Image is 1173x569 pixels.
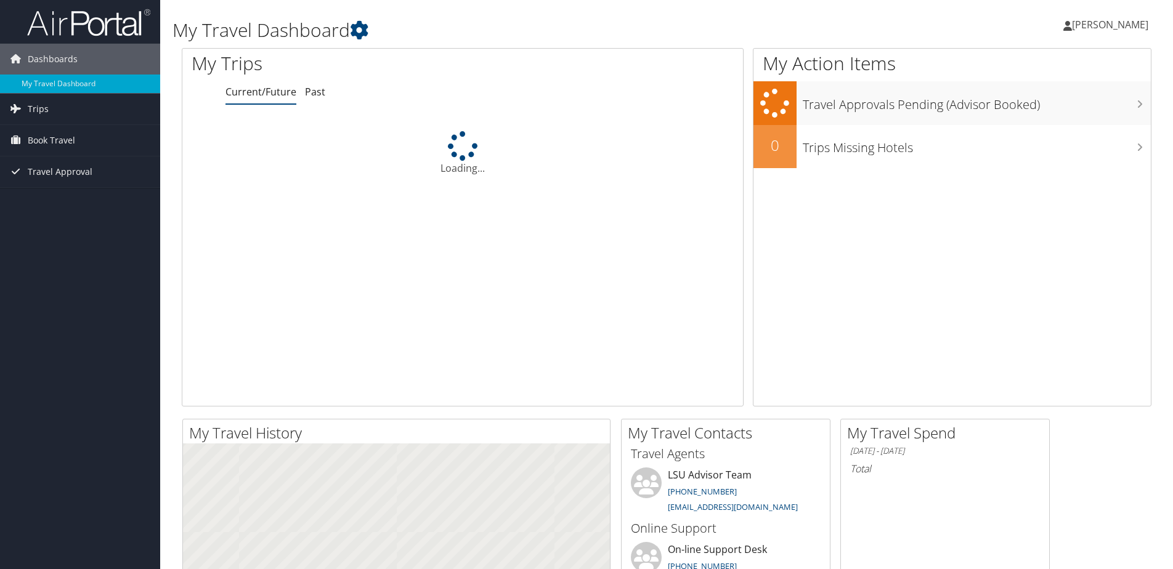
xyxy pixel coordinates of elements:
img: airportal-logo.png [27,8,150,37]
a: 0Trips Missing Hotels [753,125,1151,168]
a: Current/Future [225,85,296,99]
h3: Travel Approvals Pending (Advisor Booked) [803,90,1151,113]
h1: My Action Items [753,50,1151,76]
span: Travel Approval [28,156,92,187]
div: Loading... [182,131,743,176]
h3: Online Support [631,520,821,537]
h2: 0 [753,135,797,156]
span: Book Travel [28,125,75,156]
h2: My Travel Spend [847,422,1049,443]
a: Past [305,85,325,99]
a: Travel Approvals Pending (Advisor Booked) [753,81,1151,125]
li: LSU Advisor Team [625,467,827,518]
h1: My Trips [192,50,500,76]
h2: My Travel Contacts [628,422,830,443]
h3: Trips Missing Hotels [803,133,1151,156]
h6: Total [850,462,1040,475]
a: [PHONE_NUMBER] [668,486,737,497]
h2: My Travel History [189,422,610,443]
a: [EMAIL_ADDRESS][DOMAIN_NAME] [668,501,798,512]
span: Trips [28,94,49,124]
span: [PERSON_NAME] [1072,18,1148,31]
span: Dashboards [28,44,78,75]
a: [PERSON_NAME] [1063,6,1161,43]
h6: [DATE] - [DATE] [850,445,1040,457]
h1: My Travel Dashboard [172,17,831,43]
h3: Travel Agents [631,445,821,462]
